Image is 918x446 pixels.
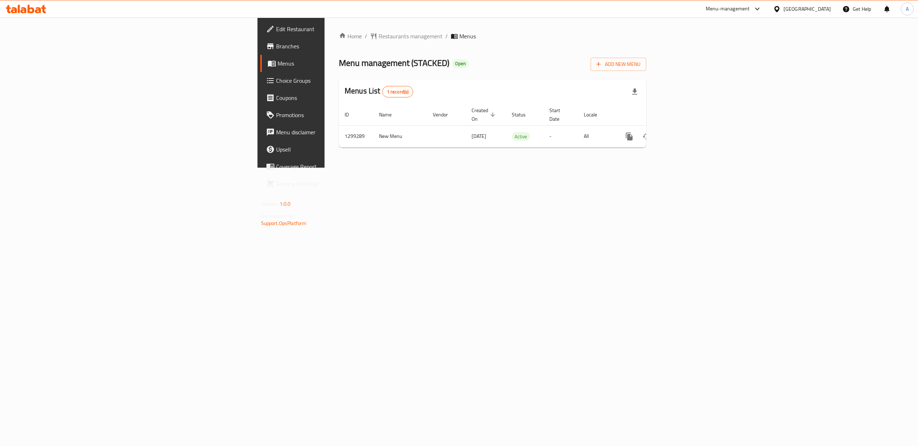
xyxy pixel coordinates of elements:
[621,128,638,145] button: more
[626,83,643,100] div: Export file
[345,86,413,97] h2: Menus List
[906,5,909,13] span: A
[596,60,640,69] span: Add New Menu
[280,199,291,208] span: 1.0.0
[544,125,578,147] td: -
[276,111,405,119] span: Promotions
[472,131,486,141] span: [DATE]
[512,110,535,119] span: Status
[276,179,405,188] span: Grocery Checklist
[459,32,476,40] span: Menus
[512,132,530,141] div: Active
[260,20,411,38] a: Edit Restaurant
[260,55,411,72] a: Menus
[261,219,307,228] a: Support.OpsPlatform
[379,110,401,119] span: Name
[638,128,655,145] button: Change Status
[260,89,411,106] a: Coupons
[578,125,615,147] td: All
[278,59,405,68] span: Menus
[276,25,405,33] span: Edit Restaurant
[260,141,411,158] a: Upsell
[260,38,411,55] a: Branches
[276,162,405,171] span: Coverage Report
[260,158,411,175] a: Coverage Report
[615,104,695,126] th: Actions
[452,59,469,68] div: Open
[472,106,497,123] span: Created On
[784,5,831,13] div: [GEOGRAPHIC_DATA]
[383,88,413,95] span: 1 record(s)
[382,86,413,97] div: Total records count
[276,93,405,102] span: Coupons
[276,76,405,85] span: Choice Groups
[433,110,457,119] span: Vendor
[345,110,358,119] span: ID
[260,124,411,141] a: Menu disclaimer
[339,104,695,148] table: enhanced table
[512,133,530,141] span: Active
[260,72,411,89] a: Choice Groups
[584,110,606,119] span: Locale
[706,5,750,13] div: Menu-management
[261,199,279,208] span: Version:
[276,128,405,136] span: Menu disclaimer
[445,32,448,40] li: /
[549,106,569,123] span: Start Date
[339,32,646,40] nav: breadcrumb
[260,175,411,192] a: Grocery Checklist
[261,211,294,221] span: Get support on:
[591,58,646,71] button: Add New Menu
[452,61,469,67] span: Open
[276,145,405,154] span: Upsell
[276,42,405,51] span: Branches
[260,106,411,124] a: Promotions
